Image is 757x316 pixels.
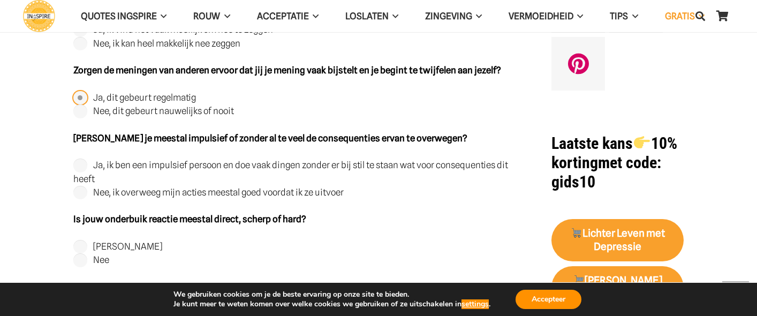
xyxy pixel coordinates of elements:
button: settings [461,299,489,309]
a: Zoeken [690,3,711,29]
span: QUOTES INGSPIRE [81,11,157,21]
span: Acceptatie Menu [309,3,319,29]
label: Nee [93,254,109,265]
label: Nee, ik kan heel makkelijk nee zeggen [93,38,240,49]
strong: Zorgen de meningen van anderen ervoor dat jij je mening vaak bijstelt en je begint te twijfelen a... [73,65,501,76]
a: ZingevingZingeving Menu [412,3,495,30]
span: TIPS [610,11,628,21]
span: TIPS Menu [628,3,638,29]
span: VERMOEIDHEID [509,11,573,21]
strong: Laatste kans 10% korting [551,134,677,172]
strong: Is jouw onderbuik reactie meestal direct, scherp of hard? [73,214,306,224]
span: Loslaten [345,11,389,21]
a: ROUWROUW Menu [180,3,243,30]
span: Zingeving Menu [472,3,482,29]
a: GRATISGRATIS Menu [652,3,718,30]
a: LoslatenLoslaten Menu [332,3,412,30]
strong: [PERSON_NAME] je meestal impulsief of zonder al te veel de consequenties ervan te overwegen? [73,133,467,144]
span: ROUW Menu [220,3,230,29]
span: Acceptatie [257,11,309,21]
a: 🛒[PERSON_NAME] met Acceptatie [551,266,684,309]
strong: [PERSON_NAME] jouw woede gemakkelijk oplaaien? [73,282,288,292]
label: Ja, ik ben een impulsief persoon en doe vaak dingen zonder er bij stil te staan wat voor conseque... [73,160,508,184]
label: Nee, dit gebeurt nauwelijks of nooit [93,106,234,116]
a: Terug naar top [722,281,749,308]
span: GRATIS [665,11,695,21]
span: VERMOEIDHEID Menu [573,3,583,29]
label: Nee, ik overweeg mijn acties meestal goed voordat ik ze uitvoer [93,187,344,198]
button: Accepteer [516,290,581,309]
strong: [PERSON_NAME] met Acceptatie [573,274,662,300]
img: 🛒 [574,275,584,285]
a: VERMOEIDHEIDVERMOEIDHEID Menu [495,3,596,30]
a: QUOTES INGSPIREQUOTES INGSPIRE Menu [67,3,180,30]
strong: Lichter Leven met Depressie [571,227,665,253]
img: 🛒 [571,228,581,238]
a: AcceptatieAcceptatie Menu [244,3,332,30]
p: We gebruiken cookies om je de beste ervaring op onze site te bieden. [173,290,490,299]
a: Pinterest [551,37,605,91]
label: Ja, dit gebeurt regelmatig [93,92,196,103]
p: Je kunt meer te weten komen over welke cookies we gebruiken of ze uitschakelen in . [173,299,490,309]
label: [PERSON_NAME] [93,241,162,252]
a: TIPSTIPS Menu [596,3,651,30]
span: Zingeving [425,11,472,21]
span: Loslaten Menu [389,3,398,29]
h1: met code: gids10 [551,134,684,192]
span: ROUW [193,11,220,21]
span: QUOTES INGSPIRE Menu [157,3,166,29]
a: 🛒Lichter Leven met Depressie [551,219,684,262]
img: 👉 [634,134,650,151]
